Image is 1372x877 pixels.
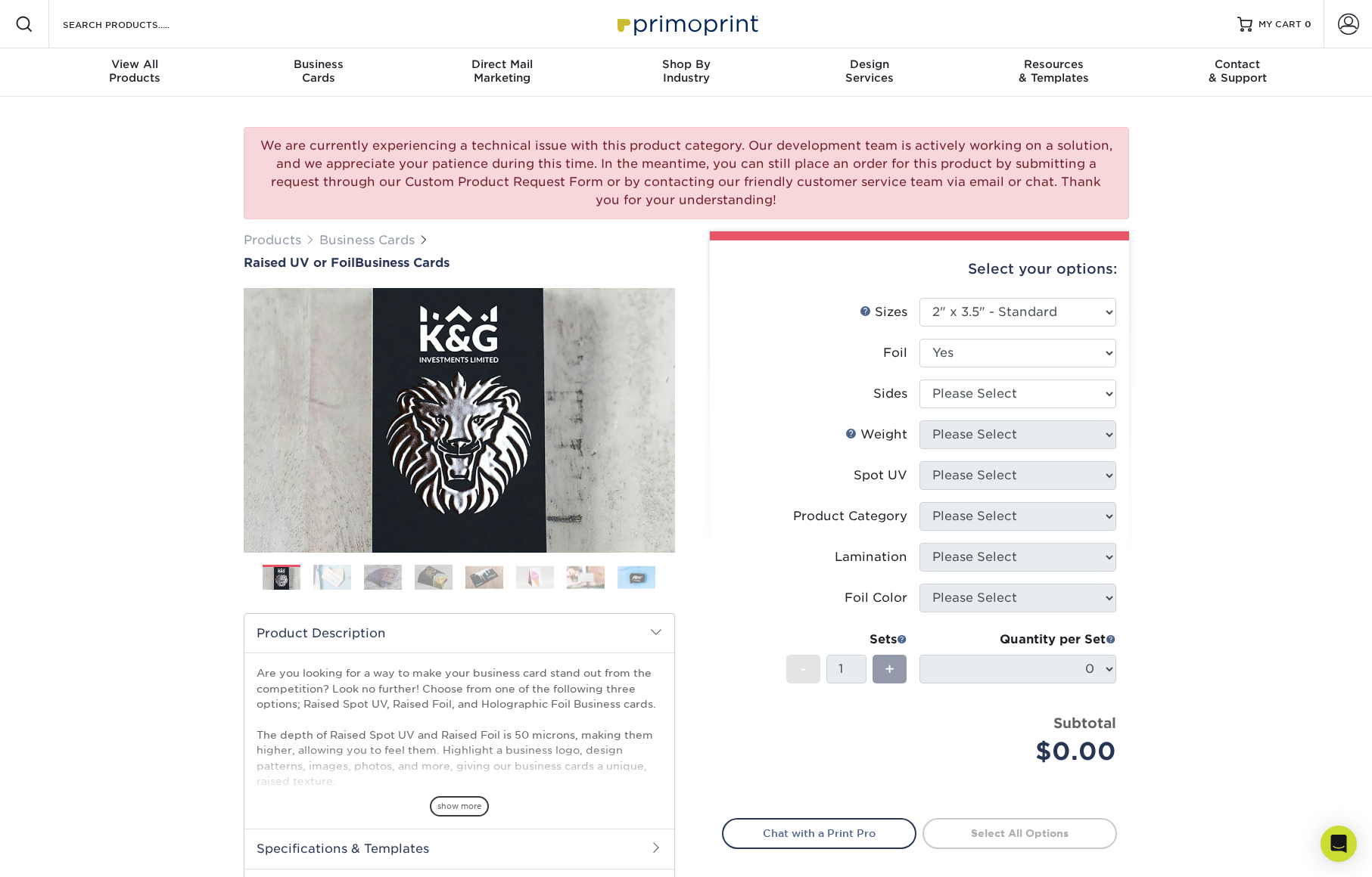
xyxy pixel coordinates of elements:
img: Business Cards 01 [263,559,300,597]
span: Direct Mail [410,57,594,71]
img: Business Cards 05 [465,566,503,589]
span: View All [43,57,227,71]
img: Primoprint [611,8,762,40]
div: $0.00 [931,733,1116,770]
div: Select your options: [722,240,1117,298]
a: Business Cards [319,233,415,247]
div: Foil [883,344,907,362]
div: We are currently experiencing a technical issue with this product category. Our development team ... [244,127,1129,219]
a: View AllProducts [43,48,227,97]
a: Chat with a Print Pro [722,818,916,848]
div: Industry [594,57,778,85]
img: Business Cards 03 [364,564,402,590]
a: Direct MailMarketing [410,48,594,97]
img: Business Cards 06 [516,566,554,589]
span: Design [778,57,962,71]
a: Select All Options [922,818,1117,848]
div: & Support [1146,57,1330,85]
img: Business Cards 02 [313,564,351,590]
h2: Specifications & Templates [244,829,674,868]
strong: Subtotal [1053,714,1116,731]
span: Resources [962,57,1146,71]
img: Business Cards 04 [415,564,453,590]
span: + [885,658,894,680]
input: SEARCH PRODUCTS..... [61,15,209,33]
a: Resources& Templates [962,48,1146,97]
span: MY CART [1258,18,1302,31]
a: Products [244,233,301,247]
div: Products [43,57,227,85]
span: Raised UV or Foil [244,256,355,270]
div: Weight [845,426,907,444]
a: Contact& Support [1146,48,1330,97]
div: Product Category [793,507,907,525]
div: Sides [873,385,907,403]
div: Cards [226,57,410,85]
div: Marketing [410,57,594,85]
h2: Product Description [244,614,674,652]
a: Shop ByIndustry [594,48,778,97]
div: Sizes [860,303,907,321]
img: Business Cards 07 [567,566,605,589]
a: BusinessCards [226,48,410,97]
span: show more [430,796,489,817]
span: - [800,658,807,680]
div: & Templates [962,57,1146,85]
div: Foil Color [845,589,907,607]
span: Business [226,57,410,71]
div: Lamination [835,548,907,566]
div: Open Intercom Messenger [1321,826,1357,862]
h1: Business Cards [244,256,675,270]
div: Sets [786,631,907,649]
a: DesignServices [778,48,962,97]
a: Raised UV or FoilBusiness Cards [244,256,675,270]
div: Services [778,57,962,85]
div: Quantity per Set [919,631,1116,649]
span: 0 [1305,19,1311,29]
span: Shop By [594,57,778,71]
img: Raised UV or Foil 01 [244,205,675,636]
span: Contact [1146,57,1330,71]
img: Business Cards 08 [618,566,655,589]
div: Spot UV [854,466,907,485]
